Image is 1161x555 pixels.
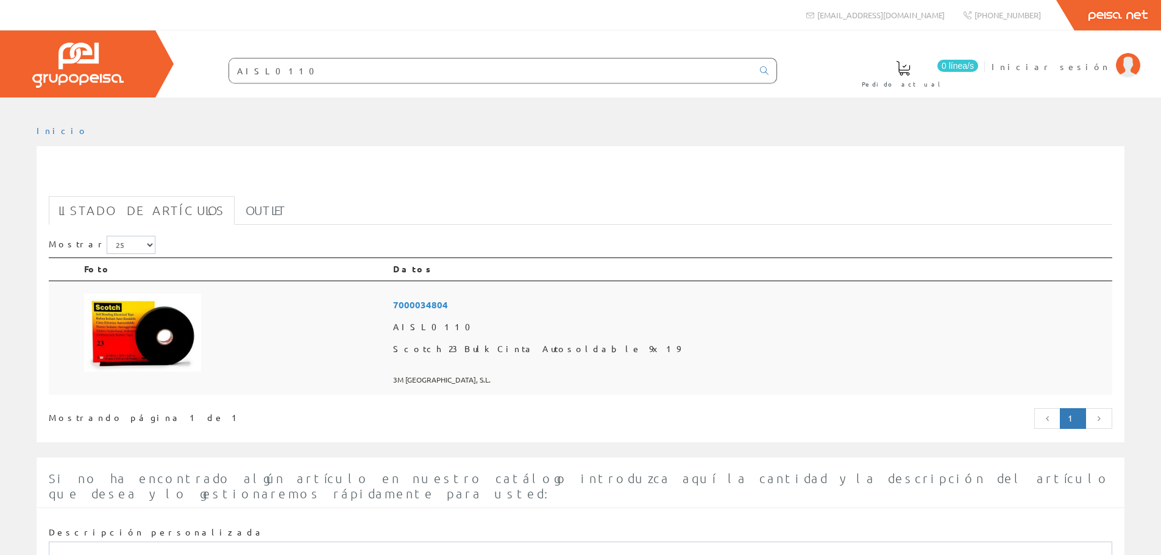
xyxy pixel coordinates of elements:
[817,10,945,20] span: [EMAIL_ADDRESS][DOMAIN_NAME]
[37,125,88,136] a: Inicio
[1085,408,1112,429] a: Página siguiente
[49,407,481,424] div: Mostrando página 1 de 1
[388,258,1112,281] th: Datos
[49,526,265,539] label: Descripción personalizada
[975,10,1041,20] span: [PHONE_NUMBER]
[862,78,945,90] span: Pedido actual
[32,43,124,88] img: Grupo Peisa
[49,166,1112,190] h1: AISL0110
[49,236,155,254] label: Mostrar
[393,338,1107,360] span: Scotch 23 Bulk Cinta Autosoldable 9x19
[1034,408,1061,429] a: Página anterior
[393,370,1107,390] span: 3M [GEOGRAPHIC_DATA], S.L.
[1060,408,1086,429] a: Página actual
[992,51,1140,62] a: Iniciar sesión
[236,196,296,225] a: Outlet
[107,236,155,254] select: Mostrar
[393,316,1107,338] span: AISL0110
[84,294,201,372] img: Foto artículo Scotch 23 Bulk Cinta Autosoldable 9x19 (192x128.256)
[393,294,1107,316] span: 7000034804
[49,196,235,225] a: Listado de artículos
[937,60,978,72] span: 0 línea/s
[49,471,1110,501] span: Si no ha encontrado algún artículo en nuestro catálogo introduzca aquí la cantidad y la descripci...
[229,58,753,83] input: Buscar ...
[992,60,1110,72] span: Iniciar sesión
[79,258,388,281] th: Foto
